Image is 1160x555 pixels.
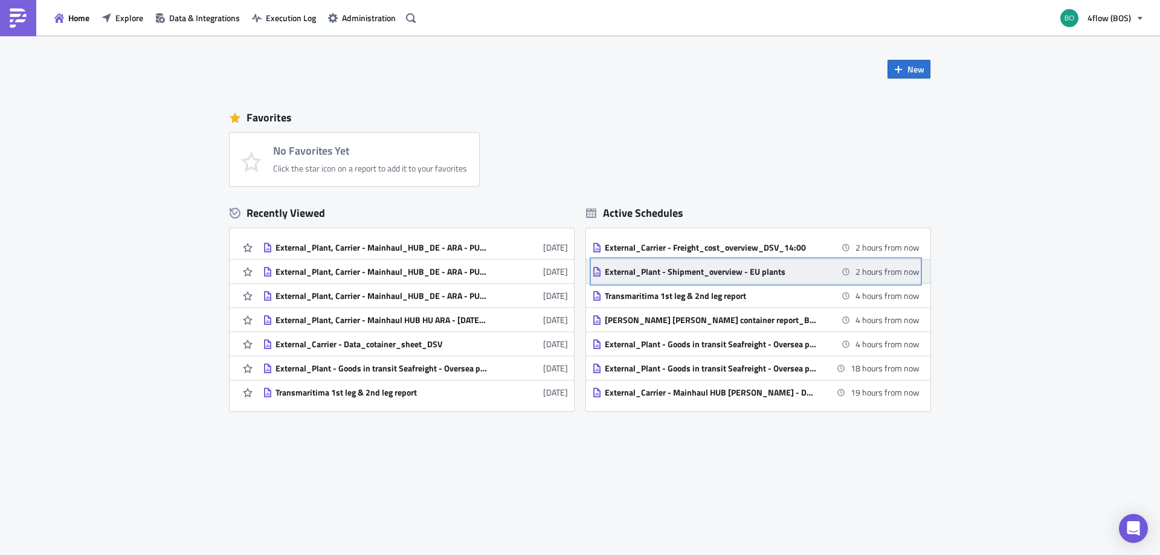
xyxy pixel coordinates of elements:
div: External_Carrier - Freight_cost_overview_DSV_14:00 [605,242,816,253]
div: Favorites [230,109,930,127]
div: External_Plant, Carrier - Mainhaul_HUB_DE - ARA - PU [DATE] - DEL [DATE] [275,290,487,301]
time: 2025-08-22T12:35:08Z [543,313,568,326]
a: External_Plant - Goods in transit Seafreight - Oversea plants_IRA4 hours from now [592,332,920,356]
div: Recently Viewed [230,204,574,222]
button: Explore [95,8,149,27]
div: Transmaritima 1st leg & 2nd leg report [605,290,816,301]
a: External_Plant, Carrier - Mainhaul_HUB_DE - ARA - PU [DATE] - DEL [DATE][DATE] [263,260,568,283]
button: Home [48,8,95,27]
div: External_Plant - Goods in transit Seafreight - Oversea plants_IRA [275,363,487,374]
h4: No Favorites Yet [273,145,467,157]
button: New [888,60,930,79]
time: 2025-09-02 06:00 [851,362,920,374]
span: 4flow (BOS) [1087,11,1131,24]
a: External_Carrier - Data_cotainer_sheet_DSV[DATE] [263,332,568,356]
div: External_Plant - Goods in transit Seafreight - Oversea plants_IRA [605,339,816,350]
div: External_Carrier - Mainhaul HUB [PERSON_NAME] - Daily GW [605,387,816,398]
a: Transmaritima 1st leg & 2nd leg report[DATE] [263,380,568,404]
time: 2025-09-01 14:00 [855,241,920,254]
div: Active Schedules [586,206,683,220]
div: Click the star icon on a report to add it to your favorites [273,163,467,174]
span: Execution Log [266,11,316,24]
time: 2025-09-02 07:30 [851,386,920,399]
a: External_Plant, Carrier - Mainhaul HUB HU ARA - [DATE] GW[DATE] [263,308,568,332]
time: 2025-08-12T12:20:09Z [543,386,568,399]
img: Avatar [1059,8,1080,28]
button: Data & Integrations [149,8,246,27]
div: External_Plant, Carrier - Mainhaul_HUB_DE - ARA - PU [DATE] - DEL [DATE] [275,242,487,253]
a: External_Carrier - Mainhaul HUB [PERSON_NAME] - Daily GW19 hours from now [592,380,920,404]
time: 2025-08-22T12:36:18Z [543,289,568,302]
div: External_Plant, Carrier - Mainhaul HUB HU ARA - [DATE] GW [275,315,487,326]
div: [PERSON_NAME] [PERSON_NAME] container report_BOS IRA [605,315,816,326]
a: External_Plant, Carrier - Mainhaul_HUB_DE - ARA - PU [DATE] - DEL [DATE][DATE] [263,236,568,259]
time: 2025-08-21T08:29:26Z [543,338,568,350]
time: 2025-09-01 14:30 [855,265,920,278]
span: Data & Integrations [169,11,240,24]
button: Execution Log [246,8,322,27]
a: External_Plant, Carrier - Mainhaul_HUB_DE - ARA - PU [DATE] - DEL [DATE][DATE] [263,284,568,307]
a: Transmaritima 1st leg & 2nd leg report4 hours from now [592,284,920,307]
div: Open Intercom Messenger [1119,514,1148,543]
div: External_Plant - Goods in transit Seafreight - Oversea plants [605,363,816,374]
time: 2025-09-01 16:00 [855,289,920,302]
time: 2025-08-22T12:36:48Z [543,265,568,278]
time: 2025-09-01 16:15 [855,338,920,350]
a: External_Plant - Shipment_overview - EU plants2 hours from now [592,260,920,283]
div: External_Plant - Shipment_overview - EU plants [605,266,816,277]
button: Administration [322,8,402,27]
a: External_Plant - Goods in transit Seafreight - Oversea plants18 hours from now [592,356,920,380]
button: 4flow (BOS) [1053,5,1151,31]
a: [PERSON_NAME] [PERSON_NAME] container report_BOS IRA4 hours from now [592,308,920,332]
time: 2025-08-22T12:37:18Z [543,241,568,254]
a: External_Carrier - Freight_cost_overview_DSV_14:002 hours from now [592,236,920,259]
time: 2025-08-19T10:27:35Z [543,362,568,374]
a: External_Plant - Goods in transit Seafreight - Oversea plants_IRA[DATE] [263,356,568,380]
time: 2025-09-01 16:00 [855,313,920,326]
div: Transmaritima 1st leg & 2nd leg report [275,387,487,398]
span: Explore [115,11,143,24]
div: External_Carrier - Data_cotainer_sheet_DSV [275,339,487,350]
span: New [907,63,924,75]
span: Home [68,11,89,24]
img: PushMetrics [8,8,28,28]
div: External_Plant, Carrier - Mainhaul_HUB_DE - ARA - PU [DATE] - DEL [DATE] [275,266,487,277]
span: Administration [342,11,396,24]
